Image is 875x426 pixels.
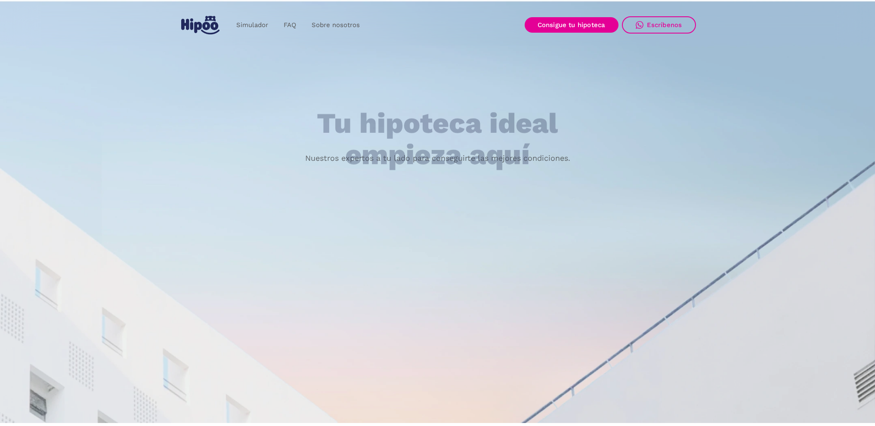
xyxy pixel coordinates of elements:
[274,108,600,170] h1: Tu hipoteca ideal empieza aquí
[647,21,682,29] div: Escríbenos
[276,17,304,34] a: FAQ
[229,17,276,34] a: Simulador
[525,17,618,33] a: Consigue tu hipoteca
[304,17,368,34] a: Sobre nosotros
[622,16,696,34] a: Escríbenos
[179,12,222,38] a: home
